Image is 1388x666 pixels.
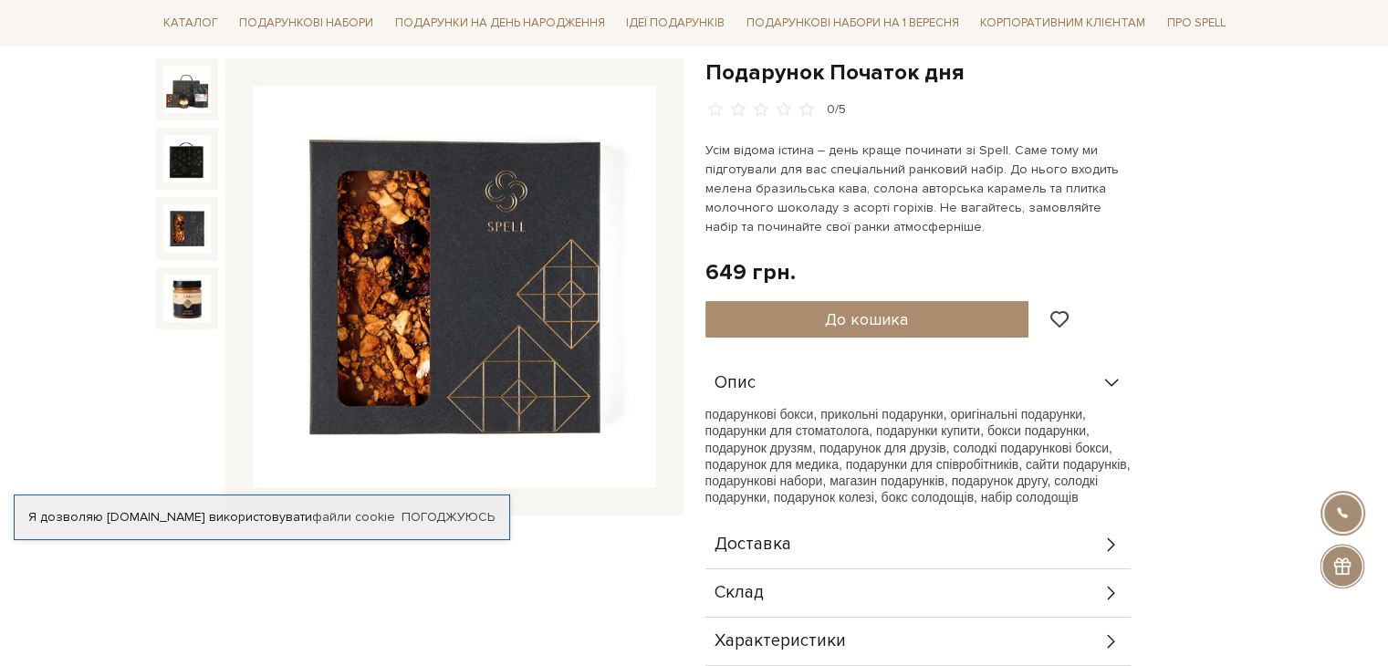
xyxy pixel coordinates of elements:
[163,204,211,252] img: Подарунок Початок дня
[705,58,1233,87] h1: Подарунок Початок дня
[1160,9,1233,37] a: Про Spell
[739,7,966,38] a: Подарункові набори на 1 Вересня
[156,9,225,37] a: Каталог
[705,258,796,286] div: 649 грн.
[705,407,1131,505] span: подарункові бокси, прикольні подарунки, оригінальні подарунки, подарунки для стоматолога, подарун...
[715,375,756,391] span: Опис
[705,301,1029,338] button: До кошика
[163,275,211,322] img: Подарунок Початок дня
[715,585,764,601] span: Склад
[402,509,495,526] a: Погоджуюсь
[232,9,381,37] a: Подарункові набори
[715,633,846,650] span: Характеристики
[619,9,732,37] a: Ідеї подарунків
[973,7,1153,38] a: Корпоративним клієнтам
[163,135,211,182] img: Подарунок Початок дня
[705,140,1133,236] p: Усім відома істина – день краще починати зі Spell. Саме тому ми підготували для вас спеціальний р...
[827,101,846,119] div: 0/5
[825,309,908,329] span: До кошика
[312,509,395,525] a: файли cookie
[388,9,612,37] a: Подарунки на День народження
[715,536,791,553] span: Доставка
[15,509,509,526] div: Я дозволяю [DOMAIN_NAME] використовувати
[253,86,656,489] img: Подарунок Початок дня
[163,66,211,113] img: Подарунок Початок дня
